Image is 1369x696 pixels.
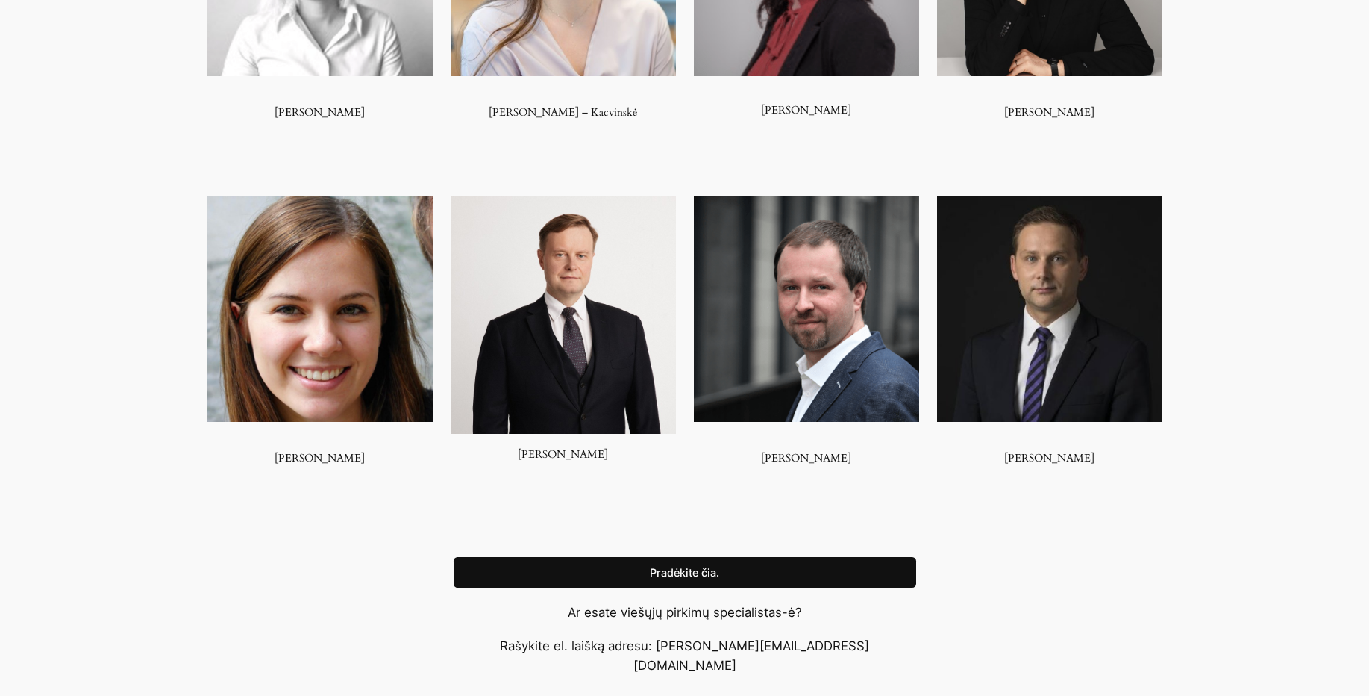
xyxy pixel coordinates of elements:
h3: [PERSON_NAME] [694,452,919,464]
h3: [PERSON_NAME] [207,106,433,119]
p: Rašykite el. laišką adresu: [PERSON_NAME][EMAIL_ADDRESS][DOMAIN_NAME] [454,636,916,675]
h3: [PERSON_NAME] [451,448,676,461]
h3: [PERSON_NAME] – Kacvinskė [451,106,676,119]
h3: [PERSON_NAME] [694,90,919,116]
p: Ar esate viešųjų pirkimų specialistas-ė? [454,603,916,622]
h3: [PERSON_NAME] [207,452,433,464]
h3: [PERSON_NAME] [937,106,1162,119]
a: Pradėkite čia. [454,557,916,588]
h3: [PERSON_NAME] [937,452,1162,464]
